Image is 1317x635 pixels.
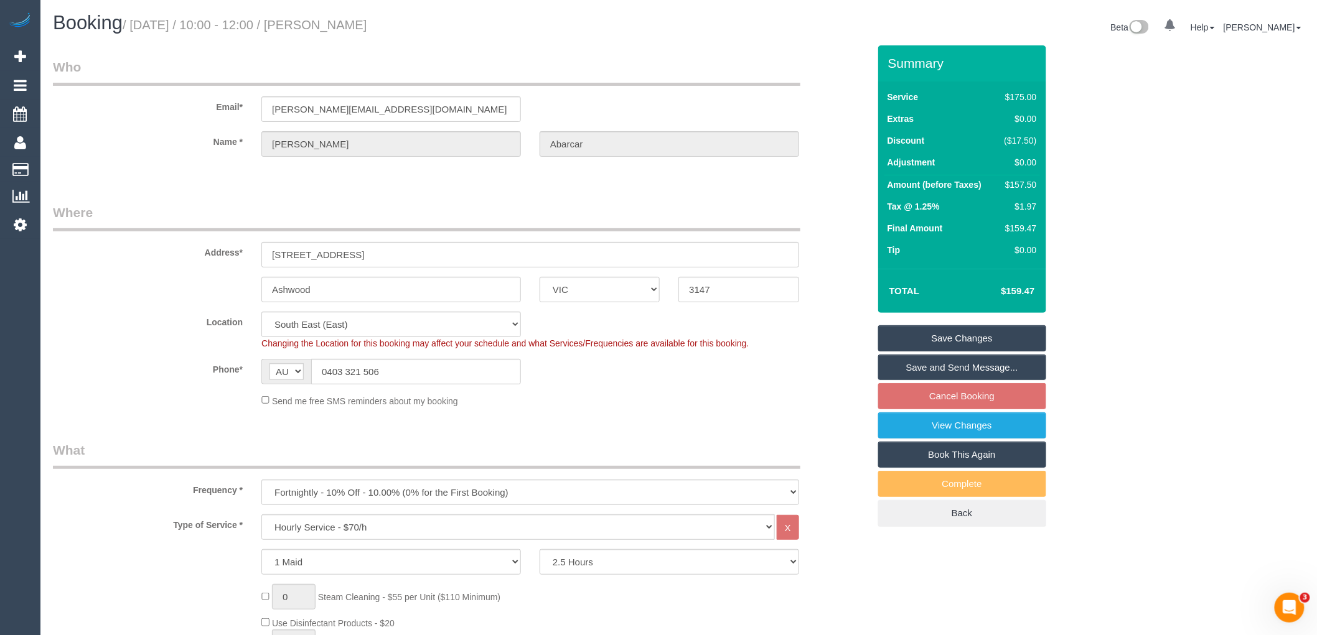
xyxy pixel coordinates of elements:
[878,500,1046,526] a: Back
[1224,22,1301,32] a: [PERSON_NAME]
[963,286,1034,297] h4: $159.47
[888,134,925,147] label: Discount
[44,480,252,496] label: Frequency *
[878,442,1046,468] a: Book This Again
[261,338,749,348] span: Changing the Location for this booking may affect your schedule and what Services/Frequencies are...
[53,441,800,469] legend: What
[1111,22,1150,32] a: Beta
[272,618,395,628] span: Use Disinfectant Products - $20
[1300,593,1310,603] span: 3
[272,396,458,406] span: Send me free SMS reminders about my booking
[1000,113,1037,125] div: $0.00
[44,312,252,328] label: Location
[888,156,935,169] label: Adjustment
[1000,178,1037,191] div: $157.50
[888,244,901,256] label: Tip
[888,113,914,125] label: Extras
[261,96,521,122] input: Email*
[889,285,920,296] strong: Total
[53,12,123,34] span: Booking
[888,91,919,103] label: Service
[878,325,1046,351] a: Save Changes
[1128,20,1149,36] img: New interface
[888,222,943,234] label: Final Amount
[318,592,500,602] span: Steam Cleaning - $55 per Unit ($110 Minimum)
[888,178,982,191] label: Amount (before Taxes)
[261,131,521,157] input: First Name*
[1000,134,1037,147] div: ($17.50)
[540,131,799,157] input: Last Name*
[44,514,252,531] label: Type of Service *
[44,96,252,113] label: Email*
[1000,91,1037,103] div: $175.00
[44,131,252,148] label: Name *
[44,242,252,259] label: Address*
[261,277,521,302] input: Suburb*
[44,359,252,376] label: Phone*
[888,200,940,213] label: Tax @ 1.25%
[878,412,1046,438] a: View Changes
[123,18,367,32] small: / [DATE] / 10:00 - 12:00 / [PERSON_NAME]
[53,58,800,86] legend: Who
[878,355,1046,381] a: Save and Send Message...
[7,12,32,30] img: Automaid Logo
[888,56,1040,70] h3: Summary
[1000,222,1037,234] div: $159.47
[53,203,800,231] legend: Where
[1191,22,1215,32] a: Help
[1000,244,1037,256] div: $0.00
[678,277,799,302] input: Post Code*
[1275,593,1305,623] iframe: Intercom live chat
[1000,200,1037,213] div: $1.97
[1000,156,1037,169] div: $0.00
[311,359,521,384] input: Phone*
